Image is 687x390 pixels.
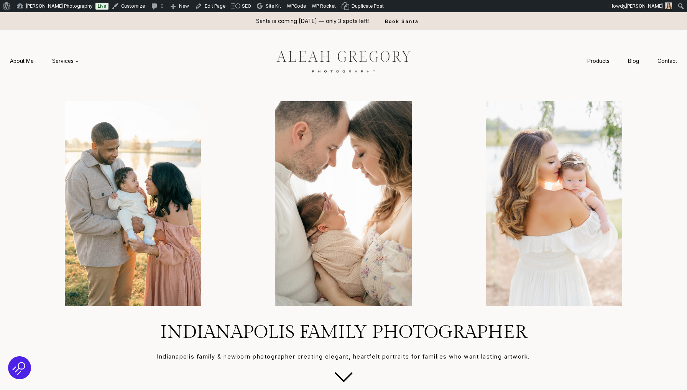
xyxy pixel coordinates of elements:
[1,54,43,68] a: About Me
[52,57,79,65] span: Services
[373,12,431,30] a: Book Santa
[31,101,235,306] img: Family enjoying a sunny day by the lake.
[626,3,663,9] span: [PERSON_NAME]
[256,17,369,25] p: Santa is coming [DATE] — only 3 spots left!
[241,101,445,306] img: Parents holding their baby lovingly by Indianapolis newborn photographer
[578,54,619,68] a: Products
[452,101,656,306] img: mom holding baby on shoulder looking back at the camera outdoors in Carmel, Indiana
[95,3,108,10] a: Live
[266,3,281,9] span: Site Kit
[18,352,669,361] p: Indianapolis family & newborn photographer creating elegant, heartfelt portraits for families who...
[18,321,669,344] h1: Indianapolis Family Photographer
[1,54,88,68] nav: Primary
[43,54,88,68] a: Services
[648,54,686,68] a: Contact
[257,45,430,77] img: aleah gregory logo
[452,101,656,306] li: 3 of 4
[241,101,445,306] li: 2 of 4
[578,54,686,68] nav: Secondary
[31,101,235,306] li: 1 of 4
[619,54,648,68] a: Blog
[31,101,656,306] div: Photo Gallery Carousel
